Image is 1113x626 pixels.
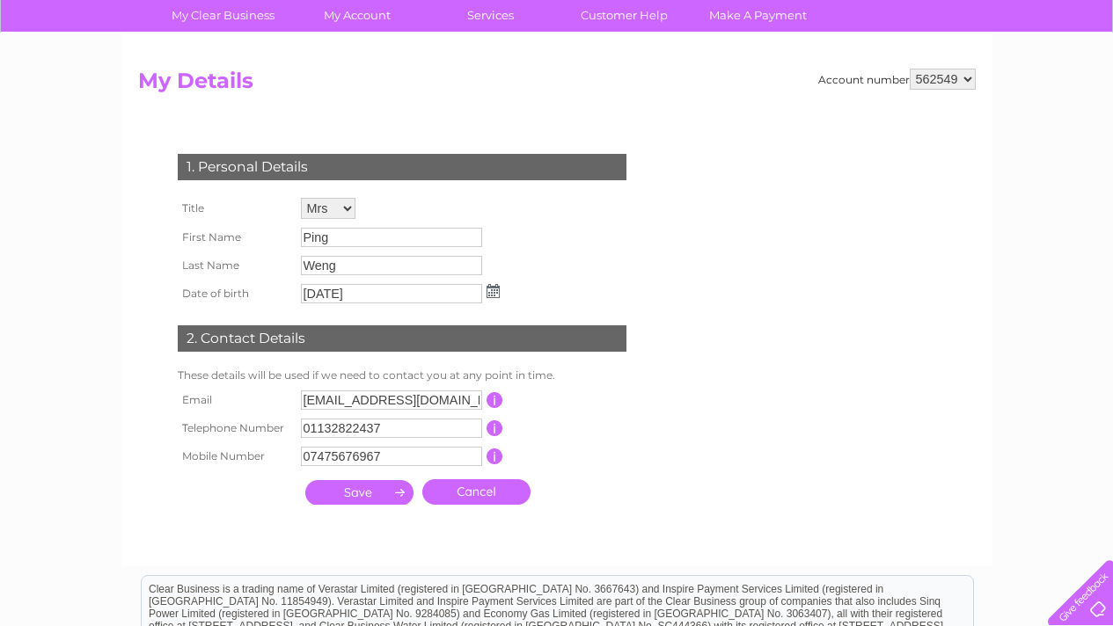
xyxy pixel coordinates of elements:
th: Email [173,386,297,414]
img: ... [487,284,500,298]
div: Clear Business is a trading name of Verastar Limited (registered in [GEOGRAPHIC_DATA] No. 3667643... [142,10,973,85]
td: These details will be used if we need to contact you at any point in time. [173,365,631,386]
input: Submit [305,480,414,505]
a: 0333 014 3131 [781,9,903,31]
a: Cancel [422,479,531,505]
img: logo.png [39,46,128,99]
div: 2. Contact Details [178,325,626,352]
th: Date of birth [173,280,297,308]
th: Last Name [173,251,297,280]
a: Log out [1055,75,1096,88]
a: Telecoms [897,75,949,88]
a: Blog [960,75,985,88]
th: Mobile Number [173,442,297,470]
a: Energy [847,75,886,88]
th: Title [173,193,297,223]
h2: My Details [138,69,976,102]
a: Contact [996,75,1039,88]
th: First Name [173,223,297,251]
input: Information [487,392,503,408]
input: Information [487,420,503,436]
input: Information [487,448,503,464]
div: 1. Personal Details [178,154,626,180]
a: Water [803,75,837,88]
th: Telephone Number [173,414,297,442]
div: Account number [818,69,976,90]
